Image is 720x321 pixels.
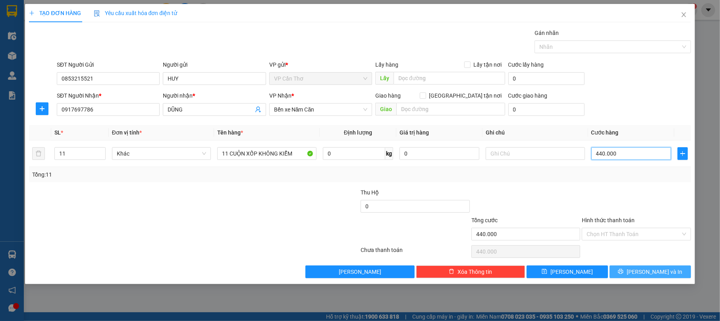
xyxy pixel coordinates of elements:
[486,147,585,160] input: Ghi Chú
[394,72,505,85] input: Dọc đường
[36,106,48,112] span: plus
[582,217,635,223] label: Hình thức thanh toán
[400,129,429,136] span: Giá trị hàng
[361,189,379,196] span: Thu Hộ
[163,60,266,69] div: Người gửi
[396,103,505,115] input: Dọc đường
[274,73,367,85] span: VP Cần Thơ
[678,147,688,160] button: plus
[471,60,505,69] span: Lấy tận nơi
[535,30,559,36] label: Gán nhãn
[385,147,393,160] span: kg
[112,129,142,136] span: Đơn vị tính
[508,92,548,99] label: Cước giao hàng
[591,129,619,136] span: Cước hàng
[375,72,394,85] span: Lấy
[217,147,317,160] input: VD: Bàn, Ghế
[508,62,544,68] label: Cước lấy hàng
[29,10,81,16] span: TẠO ĐƠN HÀNG
[269,92,291,99] span: VP Nhận
[94,10,178,16] span: Yêu cầu xuất hóa đơn điện tử
[344,129,372,136] span: Định lượng
[508,103,585,116] input: Cước giao hàng
[29,10,35,16] span: plus
[618,269,623,275] span: printer
[217,129,243,136] span: Tên hàng
[678,150,687,157] span: plus
[416,265,525,278] button: deleteXóa Thông tin
[269,60,372,69] div: VP gửi
[457,267,492,276] span: Xóa Thông tin
[681,12,687,18] span: close
[550,267,593,276] span: [PERSON_NAME]
[163,91,266,100] div: Người nhận
[255,106,261,113] span: user-add
[449,269,454,275] span: delete
[117,148,207,160] span: Khác
[471,217,498,223] span: Tổng cước
[274,104,367,115] span: Bến xe Năm Căn
[627,267,682,276] span: [PERSON_NAME] và In
[339,267,381,276] span: [PERSON_NAME]
[32,170,278,179] div: Tổng: 11
[673,4,695,26] button: Close
[57,91,160,100] div: SĐT Người Nhận
[360,246,470,259] div: Chưa thanh toán
[542,269,547,275] span: save
[32,147,45,160] button: delete
[400,147,479,160] input: 0
[508,72,585,85] input: Cước lấy hàng
[483,125,588,140] th: Ghi chú
[426,91,505,100] span: [GEOGRAPHIC_DATA] tận nơi
[610,265,691,278] button: printer[PERSON_NAME] và In
[375,92,401,99] span: Giao hàng
[305,265,414,278] button: [PERSON_NAME]
[57,60,160,69] div: SĐT Người Gửi
[94,10,100,17] img: icon
[375,103,396,115] span: Giao
[375,62,398,68] span: Lấy hàng
[54,129,61,136] span: SL
[36,102,48,115] button: plus
[527,265,608,278] button: save[PERSON_NAME]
